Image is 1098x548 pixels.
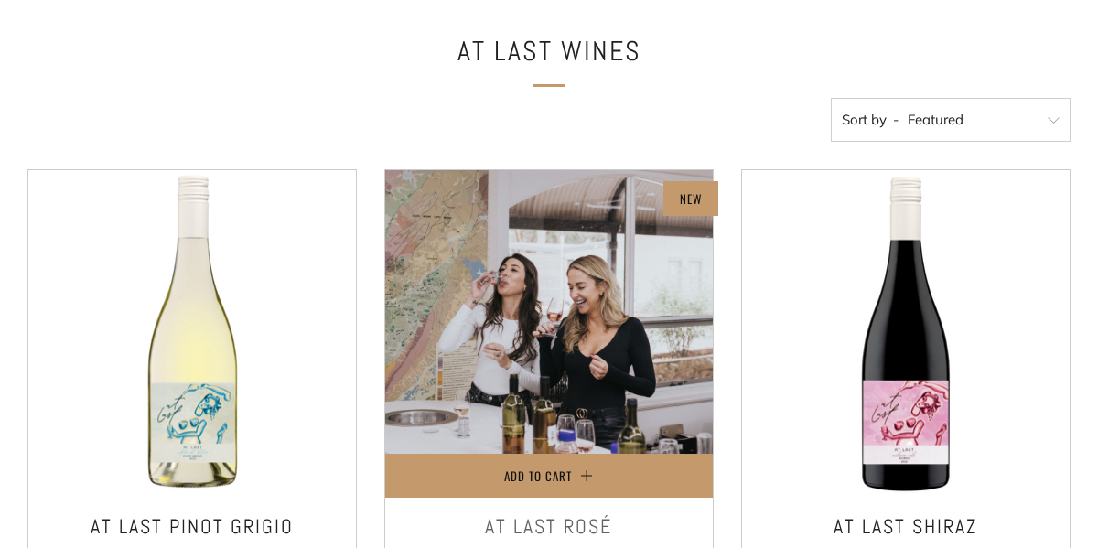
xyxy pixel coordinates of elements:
p: New [680,187,702,210]
span: Add to Cart [504,467,572,485]
h3: At Last Pinot Grigio [38,509,347,545]
button: Add to Cart [385,454,713,498]
h1: At Last Wines [288,27,810,76]
h3: At Last Shiraz [751,509,1060,545]
h3: At Last Rosé [394,509,704,545]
